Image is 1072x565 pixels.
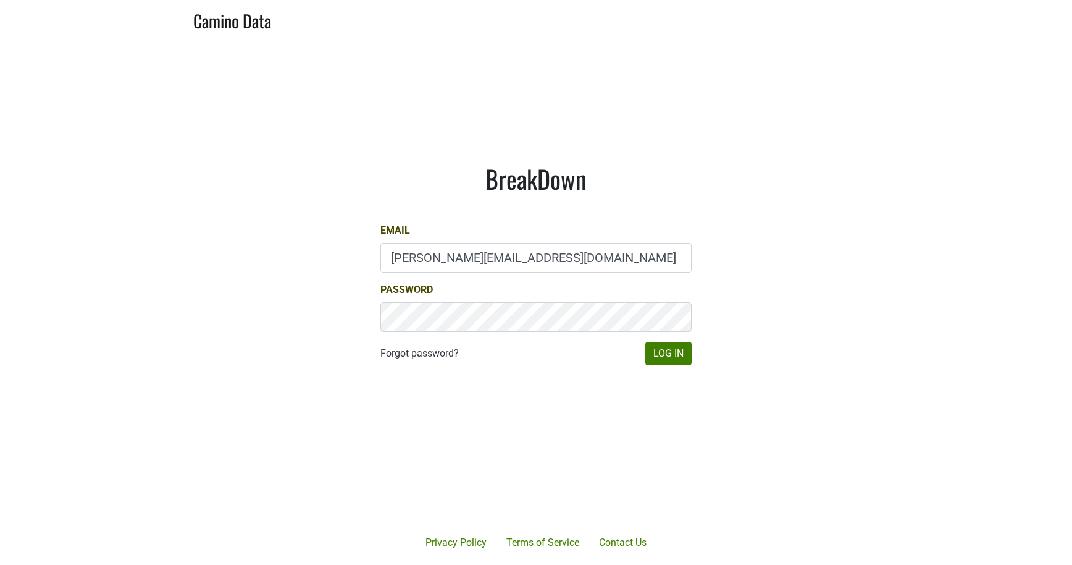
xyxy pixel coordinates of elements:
a: Contact Us [589,530,656,555]
button: Log In [645,342,692,365]
a: Camino Data [193,5,271,34]
label: Email [380,223,410,238]
label: Password [380,282,433,297]
a: Terms of Service [496,530,589,555]
a: Forgot password? [380,346,459,361]
h1: BreakDown [380,164,692,193]
a: Privacy Policy [416,530,496,555]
